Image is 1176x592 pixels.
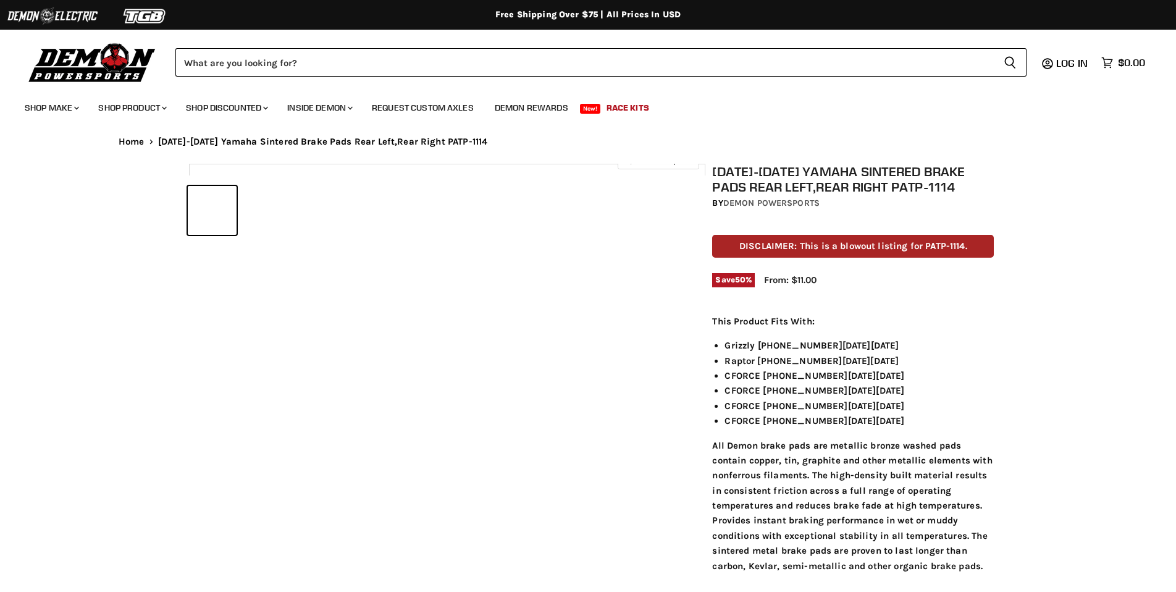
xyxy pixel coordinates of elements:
[994,48,1027,77] button: Search
[1051,57,1095,69] a: Log in
[712,164,994,195] h1: [DATE]-[DATE] Yamaha Sintered Brake Pads Rear Left,Rear Right PATP-1114
[278,95,360,121] a: Inside Demon
[15,90,1142,121] ul: Main menu
[363,95,483,121] a: Request Custom Axles
[624,156,692,165] span: Click to expand
[712,197,994,210] div: by
[1118,57,1145,69] span: $0.00
[712,314,994,573] div: All Demon brake pads are metallic bronze washed pads contain copper, tin, graphite and other meta...
[15,95,86,121] a: Shop Make
[6,4,99,28] img: Demon Electric Logo 2
[723,198,820,208] a: Demon Powersports
[712,273,755,287] span: Save %
[175,48,994,77] input: Search
[764,274,817,285] span: From: $11.00
[158,137,488,147] span: [DATE]-[DATE] Yamaha Sintered Brake Pads Rear Left,Rear Right PATP-1114
[724,383,994,398] li: CFORCE [PHONE_NUMBER][DATE][DATE]
[89,95,174,121] a: Shop Product
[175,48,1027,77] form: Product
[724,413,994,428] li: CFORCE [PHONE_NUMBER][DATE][DATE]
[119,137,145,147] a: Home
[1056,57,1088,69] span: Log in
[188,186,237,235] button: 2002-2022 Yamaha Sintered Brake Pads Rear Left,Rear Right PATP-1114 thumbnail
[580,104,601,114] span: New!
[177,95,275,121] a: Shop Discounted
[724,338,994,353] li: Grizzly [PHONE_NUMBER][DATE][DATE]
[712,235,994,258] p: DISCLAIMER: This is a blowout listing for PATP-1114.
[94,137,1082,147] nav: Breadcrumbs
[712,314,994,329] p: This Product Fits With:
[485,95,577,121] a: Demon Rewards
[724,399,994,413] li: CFORCE [PHONE_NUMBER][DATE][DATE]
[99,4,191,28] img: TGB Logo 2
[94,9,1082,20] div: Free Shipping Over $75 | All Prices In USD
[1095,54,1151,72] a: $0.00
[724,353,994,368] li: Raptor [PHONE_NUMBER][DATE][DATE]
[25,40,160,84] img: Demon Powersports
[724,368,994,383] li: CFORCE [PHONE_NUMBER][DATE][DATE]
[597,95,658,121] a: Race Kits
[735,275,745,284] span: 50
